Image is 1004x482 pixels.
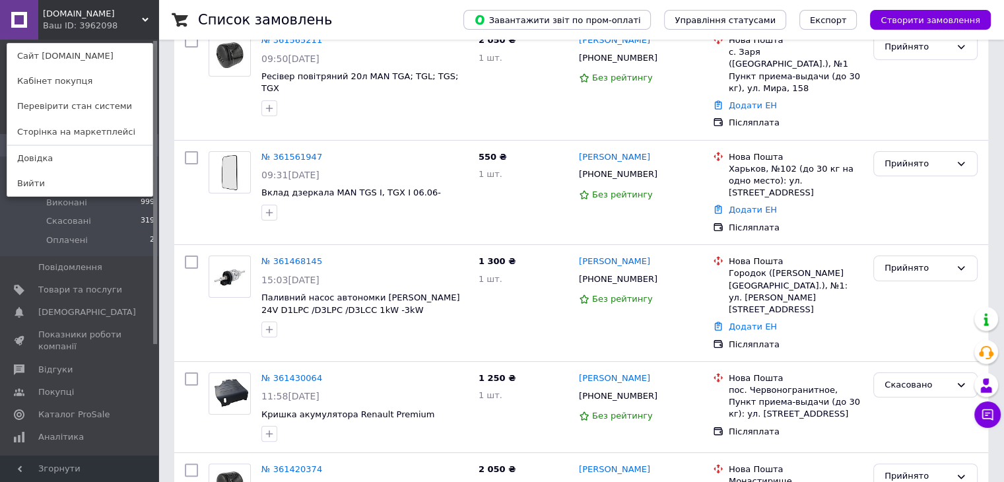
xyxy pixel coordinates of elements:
[664,10,786,30] button: Управління статусами
[881,15,980,25] span: Створити замовлення
[38,364,73,376] span: Відгуки
[729,339,863,351] div: Післяплата
[592,189,653,199] span: Без рейтингу
[857,15,991,24] a: Створити замовлення
[474,14,640,26] span: Завантажити звіт по пром-оплаті
[261,373,322,383] a: № 361430064
[576,271,660,288] div: [PHONE_NUMBER]
[7,171,152,196] a: Вийти
[576,166,660,183] div: [PHONE_NUMBER]
[43,8,142,20] span: tir.lutsk.ua
[729,100,777,110] a: Додати ЕН
[141,197,154,209] span: 999
[729,372,863,384] div: Нова Пошта
[261,409,434,419] a: Кришка акумулятора Renault Premium
[479,35,516,45] span: 2 050 ₴
[7,94,152,119] a: Перевірити стан системи
[43,20,98,32] div: Ваш ID: 3962098
[261,35,322,45] a: № 361565211
[141,215,154,227] span: 319
[209,151,251,193] a: Фото товару
[38,261,102,273] span: Повідомлення
[209,372,251,415] a: Фото товару
[579,151,650,164] a: [PERSON_NAME]
[729,117,863,129] div: Післяплата
[209,256,251,298] a: Фото товару
[261,170,319,180] span: 09:31[DATE]
[579,372,650,385] a: [PERSON_NAME]
[675,15,776,25] span: Управління статусами
[479,373,516,383] span: 1 250 ₴
[479,274,502,284] span: 1 шт.
[7,146,152,171] a: Довідка
[215,152,246,193] img: Фото товару
[261,71,458,94] a: Ресівер повітряний 20л MAN TGA; TGL; TGS; TGX
[38,431,84,443] span: Аналітика
[150,234,154,246] span: 2
[38,409,110,421] span: Каталог ProSale
[209,42,250,69] img: Фото товару
[579,464,650,476] a: [PERSON_NAME]
[38,284,122,296] span: Товари та послуги
[261,275,319,285] span: 15:03[DATE]
[479,256,516,266] span: 1 300 ₴
[729,426,863,438] div: Післяплата
[592,411,653,421] span: Без рейтингу
[261,53,319,64] span: 09:50[DATE]
[7,44,152,69] a: Сайт [DOMAIN_NAME]
[810,15,847,25] span: Експорт
[729,34,863,46] div: Нова Пошта
[261,152,322,162] a: № 361561947
[479,169,502,179] span: 1 шт.
[209,378,250,408] img: Фото товару
[729,205,777,215] a: Додати ЕН
[38,386,74,398] span: Покупці
[209,263,250,291] img: Фото товару
[38,306,136,318] span: [DEMOGRAPHIC_DATA]
[261,293,459,315] a: Паливний насос автономки [PERSON_NAME] 24V D1LPC /D3LPC /D3LCC 1kW -3kW
[261,188,441,197] a: Вклад дзеркала MAN TGS I, TGX I 06.06-
[38,329,122,353] span: Показники роботи компанії
[592,73,653,83] span: Без рейтингу
[729,267,863,316] div: Городок ([PERSON_NAME][GEOGRAPHIC_DATA].), №1: ул. [PERSON_NAME][STREET_ADDRESS]
[729,46,863,94] div: с. Заря ([GEOGRAPHIC_DATA].), №1 Пункт приема-выдачи (до 30 кг), ул. Мира, 158
[576,388,660,405] div: [PHONE_NUMBER]
[729,464,863,475] div: Нова Пошта
[885,261,951,275] div: Прийнято
[261,464,322,474] a: № 361420374
[729,384,863,421] div: пос. Червоногранитное, Пункт приема-выдачи (до 30 кг): ул. [STREET_ADDRESS]
[479,464,516,474] span: 2 050 ₴
[579,256,650,268] a: [PERSON_NAME]
[974,401,1001,428] button: Чат з покупцем
[198,12,332,28] h1: Список замовлень
[729,163,863,199] div: Харьков, №102 (до 30 кг на одно место): ул. [STREET_ADDRESS]
[7,120,152,145] a: Сторінка на маркетплейсі
[479,53,502,63] span: 1 шт.
[885,157,951,171] div: Прийнято
[479,390,502,400] span: 1 шт.
[885,378,951,392] div: Скасовано
[885,40,951,54] div: Прийнято
[261,256,322,266] a: № 361468145
[209,34,251,77] a: Фото товару
[46,234,88,246] span: Оплачені
[46,215,91,227] span: Скасовані
[729,322,777,331] a: Додати ЕН
[579,34,650,47] a: [PERSON_NAME]
[261,391,319,401] span: 11:58[DATE]
[463,10,651,30] button: Завантажити звіт по пром-оплаті
[799,10,857,30] button: Експорт
[729,256,863,267] div: Нова Пошта
[38,454,122,477] span: Інструменти веб-майстра та SEO
[592,294,653,304] span: Без рейтингу
[7,69,152,94] a: Кабінет покупця
[729,222,863,234] div: Післяплата
[870,10,991,30] button: Створити замовлення
[729,151,863,163] div: Нова Пошта
[46,197,87,209] span: Виконані
[576,50,660,67] div: [PHONE_NUMBER]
